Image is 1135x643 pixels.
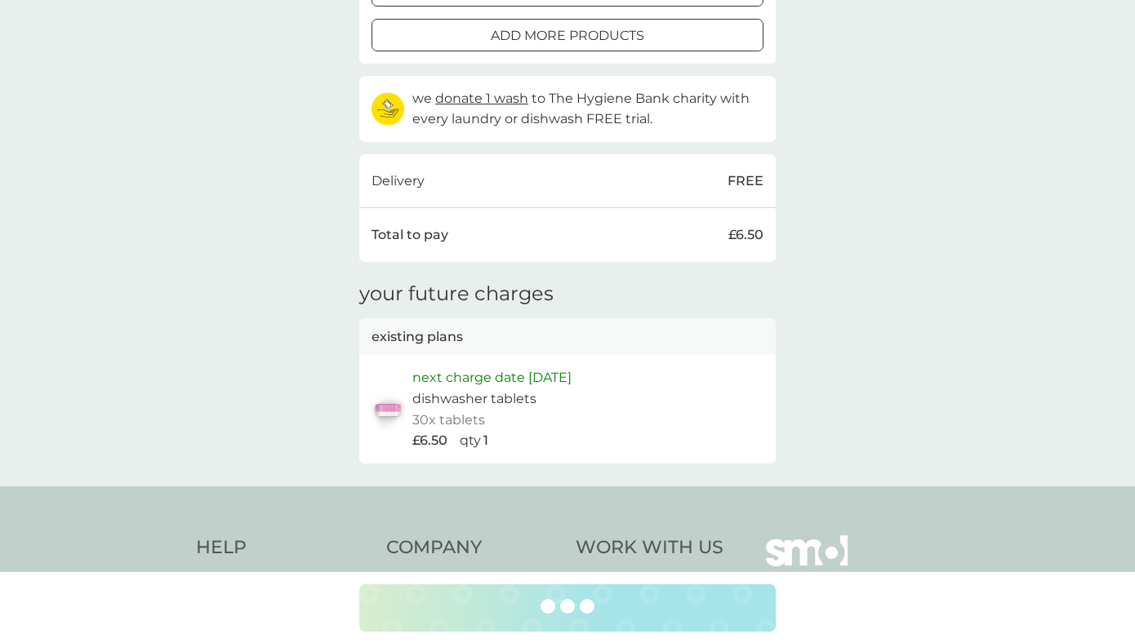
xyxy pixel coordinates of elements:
[386,535,560,561] h4: Company
[576,535,723,561] h4: Work With Us
[372,19,763,51] button: add more products
[576,568,723,589] a: influencers
[372,171,425,192] p: Delivery
[412,430,447,451] p: £6.50
[412,367,572,388] p: next charge date [DATE]
[359,282,554,306] h3: your future charges
[766,535,848,591] img: smol
[483,430,488,451] p: 1
[728,224,763,246] p: £6.50
[460,430,481,451] p: qty
[412,410,485,431] p: 30x tablets
[412,388,536,410] p: dishwasher tablets
[491,25,644,47] p: add more products
[435,91,528,106] span: donate 1 wash
[386,568,560,589] a: smol revolution
[196,535,370,561] h4: Help
[728,171,763,192] p: FREE
[196,568,370,610] a: [EMAIL_ADDRESS][DOMAIN_NAME]
[372,224,448,246] p: Total to pay
[412,88,763,130] p: we to The Hygiene Bank charity with every laundry or dishwash FREE trial.
[372,326,463,348] p: existing plans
